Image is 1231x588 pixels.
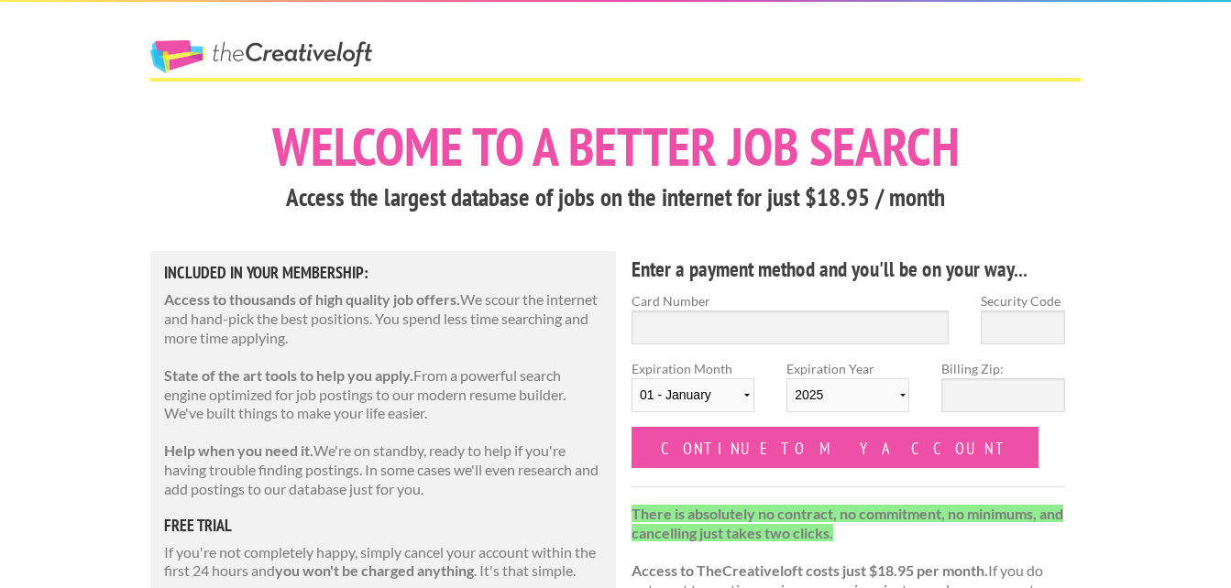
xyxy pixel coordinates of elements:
[164,366,602,423] p: From a powerful search engine optimized for job postings to our modern resume builder. We've buil...
[164,290,460,308] strong: Access to thousands of high quality job offers.
[632,359,754,427] label: Expiration Month
[164,441,602,498] p: We're on standby, ready to help if you're having trouble finding postings. In some cases we'll ev...
[786,359,909,427] label: Expiration Year
[981,291,1065,310] label: Security Code
[164,366,413,384] strong: State of the art tools to help you apply.
[632,427,1039,468] input: Continue to my account
[632,291,949,310] label: Card Number
[786,378,909,412] select: Expiration Year
[150,40,372,73] a: The Creative Loft
[632,505,1063,541] strong: There is absolutely no contract, no commitment, no minimums, and cancelling just takes two clicks.
[632,255,1065,284] h4: Enter a payment method and you'll be on your way...
[150,180,1081,215] h3: Access the largest database of jobs on the internet for just $18.95 / month
[164,441,313,459] strong: Help when you need it.
[275,561,474,579] strong: you won't be charged anything
[164,290,602,347] p: We scour the internet and hand-pick the best positions. You spend less time searching and more ti...
[164,517,602,534] h5: free trial
[632,561,988,579] strong: Access to TheCreativeloft costs just $18.95 per month.
[164,265,602,281] h5: Included in Your Membership:
[941,359,1064,378] label: Billing Zip:
[150,120,1081,173] h1: Welcome to a better job search
[632,378,754,412] select: Expiration Month
[164,543,602,582] p: If you're not completely happy, simply cancel your account within the first 24 hours and . It's t...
